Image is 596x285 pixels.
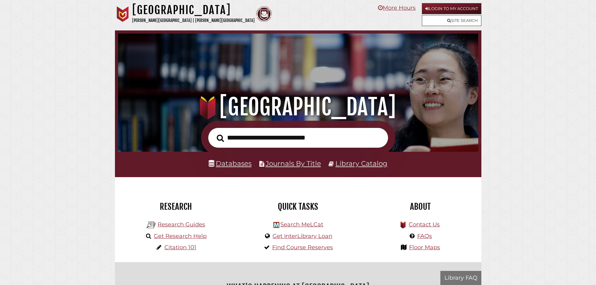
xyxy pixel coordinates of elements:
[364,201,477,212] h2: About
[422,15,481,26] a: Site Search
[115,6,131,22] img: Calvin University
[209,159,251,167] a: Databases
[120,201,232,212] h2: Research
[266,159,321,167] a: Journals By Title
[422,3,481,14] a: Login to My Account
[280,221,323,228] a: Search MeLCat
[147,220,156,230] img: Hekman Library Logo
[409,221,440,228] a: Contact Us
[158,221,205,228] a: Research Guides
[164,244,196,251] a: Citation 101
[335,159,387,167] a: Library Catalog
[272,244,333,251] a: Find Course Reserves
[273,222,279,228] img: Hekman Library Logo
[256,6,272,22] img: Calvin Theological Seminary
[132,3,255,17] h1: [GEOGRAPHIC_DATA]
[409,244,440,251] a: Floor Maps
[127,93,469,121] h1: [GEOGRAPHIC_DATA]
[154,233,207,240] a: Get Research Help
[214,133,227,144] button: Search
[272,233,332,240] a: Get InterLibrary Loan
[217,134,224,142] i: Search
[378,4,416,11] a: More Hours
[242,201,355,212] h2: Quick Tasks
[132,17,255,24] p: [PERSON_NAME][GEOGRAPHIC_DATA] | [PERSON_NAME][GEOGRAPHIC_DATA]
[417,233,432,240] a: FAQs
